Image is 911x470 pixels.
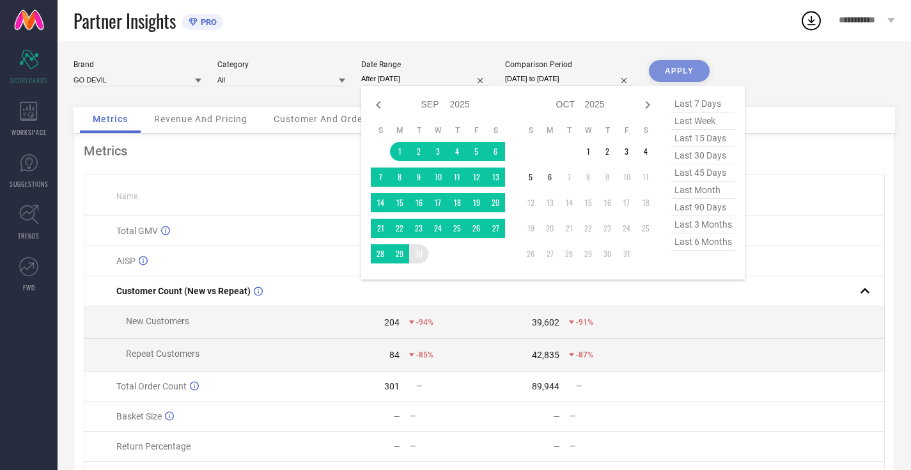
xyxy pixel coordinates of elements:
span: Name [116,192,137,201]
div: — [570,412,644,421]
div: 204 [384,317,400,327]
td: Sun Sep 14 2025 [371,193,390,212]
td: Mon Sep 15 2025 [390,193,409,212]
td: Thu Oct 23 2025 [598,219,617,238]
td: Thu Sep 11 2025 [448,168,467,187]
div: Previous month [371,97,386,113]
input: Select comparison period [505,72,633,86]
div: — [553,411,560,421]
td: Sat Oct 18 2025 [636,193,655,212]
div: 301 [384,381,400,391]
td: Fri Oct 03 2025 [617,142,636,161]
span: Return Percentage [116,441,191,451]
td: Sun Sep 21 2025 [371,219,390,238]
th: Saturday [636,125,655,136]
td: Wed Oct 22 2025 [579,219,598,238]
td: Mon Oct 13 2025 [540,193,559,212]
div: Category [217,60,345,69]
th: Tuesday [559,125,579,136]
span: Repeat Customers [126,349,199,359]
span: Partner Insights [74,8,176,34]
td: Mon Oct 06 2025 [540,168,559,187]
td: Tue Sep 16 2025 [409,193,428,212]
span: -85% [416,350,433,359]
th: Friday [617,125,636,136]
td: Tue Oct 21 2025 [559,219,579,238]
span: New Customers [126,316,189,326]
div: Date Range [361,60,489,69]
td: Tue Oct 14 2025 [559,193,579,212]
span: SUGGESTIONS [10,179,49,189]
td: Thu Oct 02 2025 [598,142,617,161]
span: Basket Size [116,411,162,421]
td: Fri Sep 12 2025 [467,168,486,187]
td: Sat Sep 06 2025 [486,142,505,161]
th: Friday [467,125,486,136]
td: Sun Oct 05 2025 [521,168,540,187]
div: Comparison Period [505,60,633,69]
div: 39,602 [532,317,559,327]
span: WORKSPACE [12,127,47,137]
span: — [416,382,422,391]
td: Thu Oct 30 2025 [598,244,617,263]
span: Total Order Count [116,381,187,391]
td: Fri Sep 19 2025 [467,193,486,212]
span: Revenue And Pricing [154,114,247,124]
td: Wed Oct 15 2025 [579,193,598,212]
td: Sat Oct 11 2025 [636,168,655,187]
td: Sat Sep 20 2025 [486,193,505,212]
td: Thu Oct 16 2025 [598,193,617,212]
td: Sun Sep 07 2025 [371,168,390,187]
td: Thu Oct 09 2025 [598,168,617,187]
td: Fri Oct 10 2025 [617,168,636,187]
div: — [553,441,560,451]
span: last 30 days [671,147,735,164]
td: Wed Sep 03 2025 [428,142,448,161]
td: Tue Sep 02 2025 [409,142,428,161]
span: FWD [23,283,35,292]
th: Tuesday [409,125,428,136]
td: Sat Sep 27 2025 [486,219,505,238]
td: Tue Oct 28 2025 [559,244,579,263]
span: last 6 months [671,233,735,251]
td: Wed Oct 01 2025 [579,142,598,161]
span: last 90 days [671,199,735,216]
td: Mon Oct 27 2025 [540,244,559,263]
span: last 15 days [671,130,735,147]
td: Sun Sep 28 2025 [371,244,390,263]
td: Mon Sep 29 2025 [390,244,409,263]
div: — [393,411,400,421]
div: Next month [640,97,655,113]
div: — [410,442,484,451]
td: Tue Oct 07 2025 [559,168,579,187]
td: Fri Oct 31 2025 [617,244,636,263]
td: Sun Oct 19 2025 [521,219,540,238]
td: Thu Sep 18 2025 [448,193,467,212]
th: Monday [390,125,409,136]
th: Saturday [486,125,505,136]
span: last 45 days [671,164,735,182]
td: Wed Sep 24 2025 [428,219,448,238]
div: — [570,442,644,451]
th: Wednesday [579,125,598,136]
input: Select date range [361,72,489,86]
td: Tue Sep 30 2025 [409,244,428,263]
span: -87% [576,350,593,359]
span: — [576,382,582,391]
span: Customer Count (New vs Repeat) [116,286,251,296]
div: Open download list [800,9,823,32]
th: Sunday [521,125,540,136]
th: Wednesday [428,125,448,136]
td: Mon Sep 22 2025 [390,219,409,238]
th: Sunday [371,125,390,136]
td: Sat Oct 25 2025 [636,219,655,238]
span: Total GMV [116,226,158,236]
td: Wed Sep 10 2025 [428,168,448,187]
span: Customer And Orders [274,114,371,124]
td: Tue Sep 09 2025 [409,168,428,187]
td: Mon Oct 20 2025 [540,219,559,238]
span: Metrics [93,114,128,124]
td: Wed Sep 17 2025 [428,193,448,212]
span: last 7 days [671,95,735,113]
span: AISP [116,256,136,266]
